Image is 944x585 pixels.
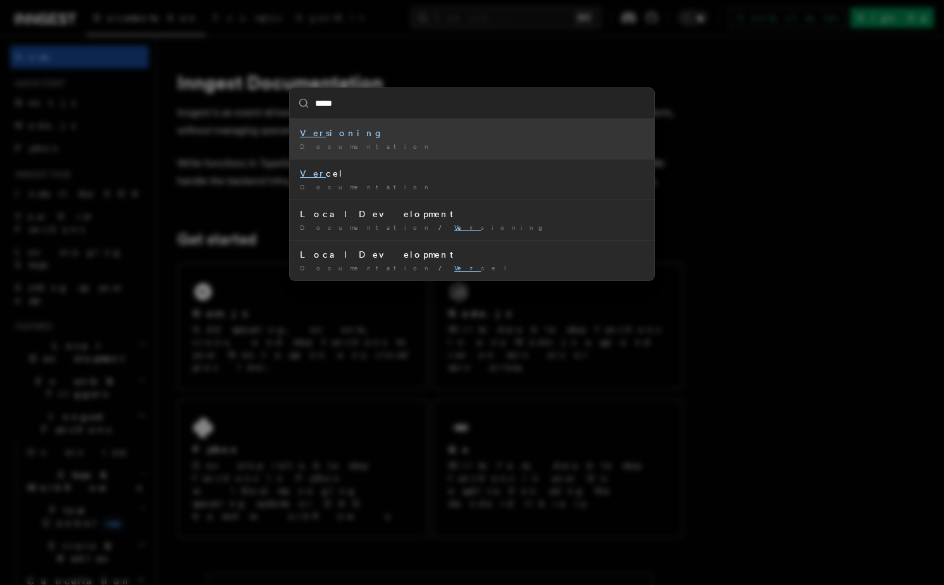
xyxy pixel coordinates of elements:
[300,168,326,179] mark: Ver
[300,128,326,138] mark: Ver
[300,248,644,261] div: Local Development
[300,208,644,220] div: Local Development
[300,127,644,139] div: sioning
[300,264,433,272] span: Documentation
[300,142,433,150] span: Documentation
[454,264,481,272] mark: Ver
[454,223,481,231] mark: Ver
[300,167,644,180] div: cel
[438,223,449,231] span: /
[300,183,433,191] span: Documentation
[454,264,512,272] span: cel
[300,223,433,231] span: Documentation
[438,264,449,272] span: /
[454,223,544,231] span: sioning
